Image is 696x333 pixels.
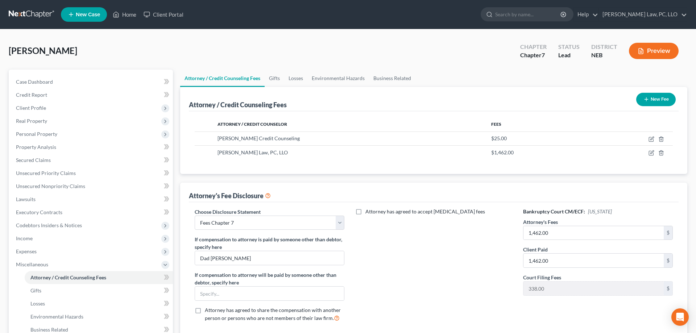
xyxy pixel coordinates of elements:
span: Fees [491,121,501,127]
input: 0.00 [523,282,664,295]
a: Client Portal [140,8,187,21]
span: 7 [542,51,545,58]
a: Executory Contracts [10,206,173,219]
input: Specify... [195,251,344,265]
span: Unsecured Priority Claims [16,170,76,176]
div: $ [664,282,672,295]
span: Client Profile [16,105,46,111]
a: Secured Claims [10,154,173,167]
div: $ [664,226,672,240]
span: Gifts [30,287,41,294]
input: 0.00 [523,226,664,240]
a: Home [109,8,140,21]
span: Attorney / Credit Counseling Fees [30,274,106,280]
span: Personal Property [16,131,57,137]
span: Environmental Hazards [30,313,83,320]
button: Preview [629,43,679,59]
div: Attorney's Fee Disclosure [189,191,271,200]
label: Choose Disclosure Statement [195,208,261,216]
h6: Bankruptcy Court CM/ECF: [523,208,673,215]
span: Miscellaneous [16,261,48,267]
span: Income [16,235,33,241]
label: Court Filing Fees [523,274,561,281]
span: Codebtors Insiders & Notices [16,222,82,228]
span: Lawsuits [16,196,36,202]
a: Gifts [25,284,173,297]
span: [PERSON_NAME] Law, PC, LLO [217,149,288,155]
a: Business Related [369,70,415,87]
span: [US_STATE] [588,208,612,215]
a: Losses [284,70,307,87]
span: Case Dashboard [16,79,53,85]
a: Help [574,8,598,21]
a: Credit Report [10,88,173,101]
a: Property Analysis [10,141,173,154]
div: Chapter [520,43,547,51]
span: Expenses [16,248,37,254]
div: Chapter [520,51,547,59]
a: Lawsuits [10,193,173,206]
span: Real Property [16,118,47,124]
a: Unsecured Priority Claims [10,167,173,180]
div: Attorney / Credit Counseling Fees [189,100,287,109]
span: New Case [76,12,100,17]
span: [PERSON_NAME] [9,45,77,56]
div: $ [664,254,672,267]
label: If compensation to attorney will be paid by someone other than debtor, specify here [195,271,344,286]
span: Attorney has agreed to accept [MEDICAL_DATA] fees [365,208,485,215]
input: 0.00 [523,254,664,267]
input: Search by name... [495,8,562,21]
input: Specify... [195,287,344,300]
a: Environmental Hazards [307,70,369,87]
label: Attorney's Fees [523,218,558,226]
div: Open Intercom Messenger [671,308,689,326]
a: Attorney / Credit Counseling Fees [25,271,173,284]
span: Unsecured Nonpriority Claims [16,183,85,189]
span: [PERSON_NAME] Credit Counseling [217,135,300,141]
a: Unsecured Nonpriority Claims [10,180,173,193]
span: Business Related [30,326,68,333]
span: Attorney has agreed to share the compensation with another person or persons who are not members ... [205,307,341,321]
span: Property Analysis [16,144,56,150]
a: Gifts [265,70,284,87]
span: Credit Report [16,92,47,98]
div: Status [558,43,580,51]
span: Secured Claims [16,157,51,163]
div: NEB [591,51,617,59]
a: [PERSON_NAME] Law, PC, LLO [599,8,687,21]
span: Losses [30,300,45,307]
a: Case Dashboard [10,75,173,88]
label: If compensation to attorney is paid by someone other than debtor, specify here [195,236,344,251]
span: Executory Contracts [16,209,62,215]
span: $25.00 [491,135,507,141]
a: Environmental Hazards [25,310,173,323]
a: Losses [25,297,173,310]
button: New Fee [636,93,676,106]
span: Attorney / Credit Counselor [217,121,287,127]
span: $1,462.00 [491,149,514,155]
div: Lead [558,51,580,59]
a: Attorney / Credit Counseling Fees [180,70,265,87]
div: District [591,43,617,51]
label: Client Paid [523,246,548,253]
